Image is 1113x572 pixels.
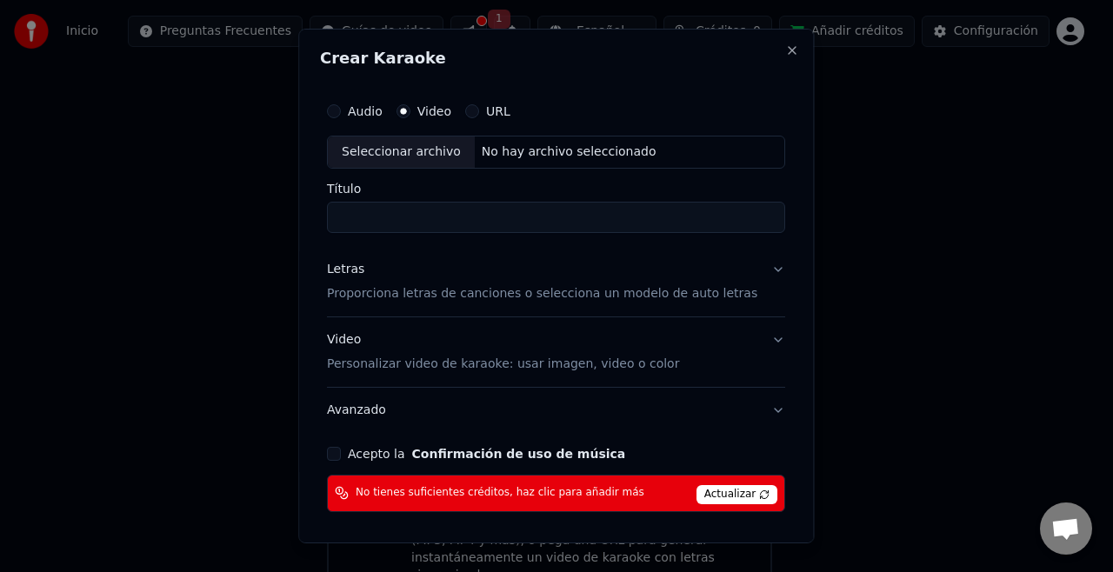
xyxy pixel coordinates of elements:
[327,285,757,303] p: Proporciona letras de canciones o selecciona un modelo de auto letras
[327,183,785,195] label: Título
[327,261,364,278] div: Letras
[327,317,785,387] button: VideoPersonalizar video de karaoke: usar imagen, video o color
[696,485,778,504] span: Actualizar
[327,247,785,316] button: LetrasProporciona letras de canciones o selecciona un modelo de auto letras
[327,331,679,373] div: Video
[348,448,625,460] label: Acepto la
[417,105,451,117] label: Video
[328,136,475,168] div: Seleccionar archivo
[475,143,663,161] div: No hay archivo seleccionado
[320,50,792,66] h2: Crear Karaoke
[327,388,785,433] button: Avanzado
[327,356,679,373] p: Personalizar video de karaoke: usar imagen, video o color
[412,448,626,460] button: Acepto la
[348,105,383,117] label: Audio
[356,486,644,500] span: No tienes suficientes créditos, haz clic para añadir más
[486,105,510,117] label: URL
